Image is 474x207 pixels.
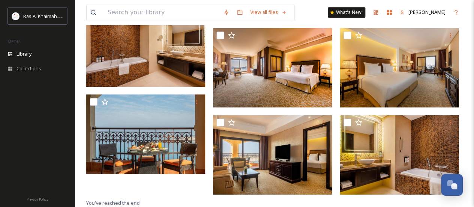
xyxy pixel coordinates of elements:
span: MEDIA [7,39,21,44]
a: [PERSON_NAME] [396,5,449,20]
span: Collections [16,65,41,72]
img: Pullman Resort Al Marjan Island Bath Junior Suite.jpg [340,115,459,195]
img: Logo_RAKTDA_RGB-01.png [12,12,19,20]
span: Privacy Policy [27,197,48,202]
img: Pullman Resort Al Marjan Island Interior junior Suite.jpg [213,28,332,107]
span: Ras Al Khaimah Tourism Development Authority [23,12,129,20]
button: Open Chat [441,174,463,196]
img: Pullman Resort Al Marjan Island Interior Superior room.jpg [340,28,459,107]
img: Pullman Resort Al Marjan Island Interior One bedroom Suite.jpg [213,115,332,195]
span: [PERSON_NAME] [408,9,446,15]
img: Pullman Resort Al Marjan Island Bath One bedroom suite.jpg [86,7,205,87]
span: You've reached the end [86,199,140,206]
a: View all files [247,5,290,20]
a: What's New [328,7,365,18]
img: Pullman Resort Al Marjan Island Balcony view.jpg [86,94,205,174]
a: Privacy Policy [27,194,48,203]
span: Library [16,50,31,57]
input: Search your library [104,4,220,21]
